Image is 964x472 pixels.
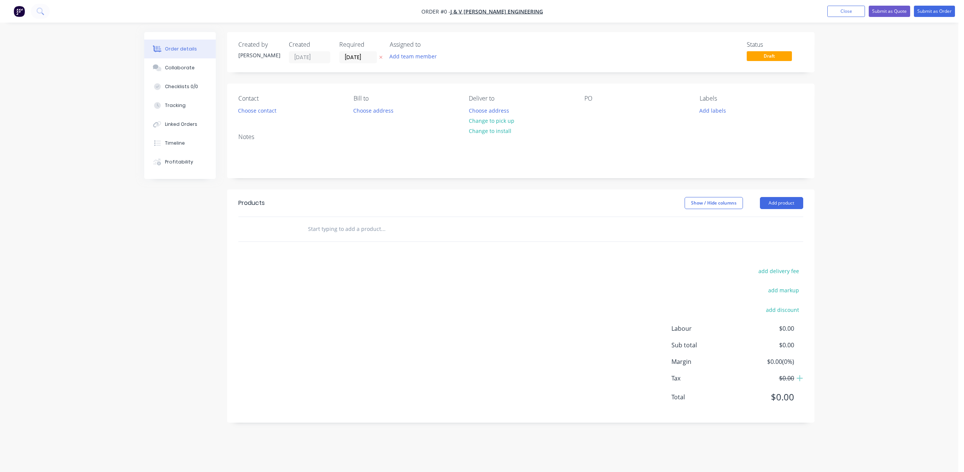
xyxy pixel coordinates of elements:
div: Tracking [165,102,186,109]
button: Submit as Quote [869,6,910,17]
span: $0.00 [738,341,794,350]
div: Collaborate [165,64,195,71]
button: Add labels [696,105,730,115]
div: Profitability [165,159,193,165]
span: Draft [747,51,792,61]
div: PO [584,95,688,102]
div: Created by [238,41,280,48]
button: Submit as Order [914,6,955,17]
span: Order #0 - [421,8,450,15]
div: Notes [238,133,803,141]
span: Tax [671,374,738,383]
div: Linked Orders [165,121,197,128]
div: Timeline [165,140,185,147]
span: Sub total [671,341,738,350]
button: Add product [760,197,803,209]
span: $0.00 ( 0 %) [738,357,794,366]
button: Tracking [144,96,216,115]
div: Bill to [354,95,457,102]
button: Show / Hide columns [685,197,743,209]
img: Factory [14,6,25,17]
button: Choose address [349,105,398,115]
span: Labour [671,324,738,333]
button: Timeline [144,134,216,153]
button: add discount [762,304,803,315]
button: Change to pick up [465,116,518,126]
span: Total [671,393,738,402]
button: Change to install [465,126,515,136]
button: add markup [764,285,803,295]
input: Start typing to add a product... [308,221,458,237]
button: Linked Orders [144,115,216,134]
span: $0.00 [738,374,794,383]
button: Profitability [144,153,216,171]
div: [PERSON_NAME] [238,51,280,59]
div: Contact [238,95,342,102]
div: Checklists 0/0 [165,83,198,90]
button: Choose contact [234,105,280,115]
span: Margin [671,357,738,366]
div: Required [339,41,381,48]
div: Order details [165,46,197,52]
a: J & V [PERSON_NAME] ENGINEERING [450,8,543,15]
span: $0.00 [738,324,794,333]
div: Assigned to [390,41,465,48]
button: Add team member [390,51,441,61]
button: Add team member [385,51,441,61]
button: Choose address [465,105,513,115]
div: Labels [700,95,803,102]
div: Products [238,199,265,208]
button: Order details [144,40,216,58]
div: Deliver to [469,95,572,102]
button: Checklists 0/0 [144,77,216,96]
div: Status [747,41,803,48]
button: Collaborate [144,58,216,77]
button: add delivery fee [755,266,803,276]
span: $0.00 [738,390,794,404]
div: Created [289,41,330,48]
button: Close [827,6,865,17]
